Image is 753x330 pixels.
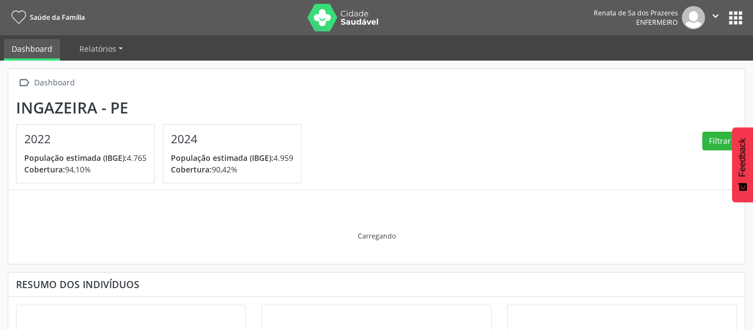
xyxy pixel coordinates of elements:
div: Dashboard [32,75,77,91]
div: Ingazeira - PE [16,99,309,117]
img: img [682,6,705,29]
span: Saúde da Família [30,13,85,22]
span: População estimada (IBGE): [171,153,273,163]
a:  Dashboard [16,75,77,91]
div: Carregando [358,231,396,241]
span: Cobertura: [24,164,65,175]
h4: 2022 [24,132,147,146]
a: Dashboard [4,39,60,61]
i:  [16,75,32,91]
button: apps [726,8,745,28]
button: Feedback - Mostrar pesquisa [732,127,753,202]
a: Relatórios [72,39,131,58]
button: Filtrar [702,132,737,150]
span: População estimada (IBGE): [24,153,127,163]
p: 90,42% [171,164,293,175]
a: Saúde da Família [8,8,85,26]
i:  [709,10,722,22]
p: 4.765 [24,152,147,164]
span: Feedback [738,138,747,177]
span: Enfermeiro [636,18,678,27]
p: 94,10% [24,164,147,175]
p: 4.959 [171,152,293,164]
div: Resumo dos indivíduos [16,278,737,290]
button:  [705,6,726,29]
h4: 2024 [171,132,293,146]
span: Cobertura: [171,164,212,175]
div: Renata de Sa dos Prazeres [594,8,678,18]
span: Relatórios [79,44,116,54]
